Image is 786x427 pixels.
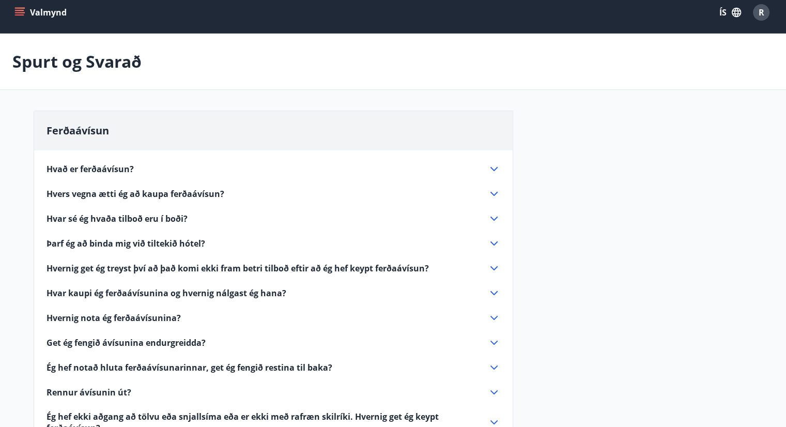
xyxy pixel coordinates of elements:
[47,361,500,374] div: Ég hef notað hluta ferðaávísunarinnar, get ég fengið restina til baka?
[47,212,500,225] div: Hvar sé ég hvaða tilboð eru í boði?
[47,188,224,200] span: Hvers vegna ætti ég að kaupa ferðaávísun?
[12,3,71,22] button: menu
[47,238,205,249] span: Þarf ég að binda mig við tiltekið hótel?
[47,188,500,200] div: Hvers vegna ætti ég að kaupa ferðaávísun?
[47,337,500,349] div: Get ég fengið ávísunina endurgreidda?
[47,213,188,224] span: Hvar sé ég hvaða tilboð eru í boði?
[47,287,500,299] div: Hvar kaupi ég ferðaávísunina og hvernig nálgast ég hana?
[47,262,500,274] div: Hvernig get ég treyst því að það komi ekki fram betri tilboð eftir að ég hef keypt ferðaávísun?
[47,386,500,399] div: Rennur ávísunin út?
[759,7,764,18] span: R
[47,362,332,373] span: Ég hef notað hluta ferðaávísunarinnar, get ég fengið restina til baka?
[47,312,500,324] div: Hvernig nota ég ferðaávísunina?
[47,163,500,175] div: Hvað er ferðaávísun?
[47,387,131,398] span: Rennur ávísunin út?
[47,237,500,250] div: Þarf ég að binda mig við tiltekið hótel?
[47,337,206,348] span: Get ég fengið ávísunina endurgreidda?
[47,163,134,175] span: Hvað er ferðaávísun?
[47,287,286,299] span: Hvar kaupi ég ferðaávísunina og hvernig nálgast ég hana?
[47,263,429,274] span: Hvernig get ég treyst því að það komi ekki fram betri tilboð eftir að ég hef keypt ferðaávísun?
[47,124,109,138] span: Ferðaávísun
[12,50,142,73] p: Spurt og Svarað
[47,312,181,324] span: Hvernig nota ég ferðaávísunina?
[714,3,747,22] button: ÍS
